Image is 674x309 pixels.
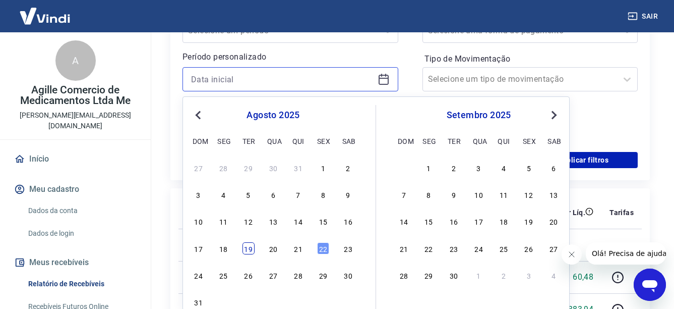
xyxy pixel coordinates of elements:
[473,269,485,281] div: Choose quarta-feira, 1 de outubro de 2025
[498,162,510,174] div: Choose quinta-feira, 4 de setembro de 2025
[342,269,354,281] div: Choose sábado, 30 de agosto de 2025
[498,215,510,227] div: Choose quinta-feira, 18 de setembro de 2025
[396,109,561,121] div: setembro 2025
[398,135,410,147] div: dom
[448,215,460,227] div: Choose terça-feira, 16 de setembro de 2025
[217,135,229,147] div: seg
[562,244,582,265] iframe: Fechar mensagem
[292,215,304,227] div: Choose quinta-feira, 14 de agosto de 2025
[609,208,634,218] p: Tarifas
[242,296,255,308] div: Choose terça-feira, 2 de setembro de 2025
[317,242,329,254] div: Choose sexta-feira, 22 de agosto de 2025
[473,135,485,147] div: qua
[498,135,510,147] div: qui
[547,215,560,227] div: Choose sábado, 20 de setembro de 2025
[523,242,535,254] div: Choose sexta-feira, 26 de setembro de 2025
[473,188,485,200] div: Choose quarta-feira, 10 de setembro de 2025
[498,269,510,281] div: Choose quinta-feira, 2 de outubro de 2025
[217,215,229,227] div: Choose segunda-feira, 11 de agosto de 2025
[292,162,304,174] div: Choose quinta-feira, 31 de julho de 2025
[242,162,255,174] div: Choose terça-feira, 29 de julho de 2025
[523,215,535,227] div: Choose sexta-feira, 19 de setembro de 2025
[192,109,204,121] button: Previous Month
[498,188,510,200] div: Choose quinta-feira, 11 de setembro de 2025
[547,135,560,147] div: sab
[217,269,229,281] div: Choose segunda-feira, 25 de agosto de 2025
[12,251,139,274] button: Meus recebíveis
[217,162,229,174] div: Choose segunda-feira, 28 de julho de 2025
[24,274,139,294] a: Relatório de Recebíveis
[422,135,435,147] div: seg
[448,188,460,200] div: Choose terça-feira, 9 de setembro de 2025
[12,178,139,200] button: Meu cadastro
[193,215,205,227] div: Choose domingo, 10 de agosto de 2025
[317,162,329,174] div: Choose sexta-feira, 1 de agosto de 2025
[422,188,435,200] div: Choose segunda-feira, 8 de setembro de 2025
[547,269,560,281] div: Choose sábado, 4 de outubro de 2025
[398,215,410,227] div: Choose domingo, 14 de setembro de 2025
[523,188,535,200] div: Choose sexta-feira, 12 de setembro de 2025
[24,200,139,221] a: Dados da conta
[242,135,255,147] div: ter
[267,162,279,174] div: Choose quarta-feira, 30 de julho de 2025
[8,110,143,131] p: [PERSON_NAME][EMAIL_ADDRESS][DOMAIN_NAME]
[267,215,279,227] div: Choose quarta-feira, 13 de agosto de 2025
[24,223,139,244] a: Dados de login
[448,242,460,254] div: Choose terça-feira, 23 de setembro de 2025
[317,215,329,227] div: Choose sexta-feira, 15 de agosto de 2025
[217,188,229,200] div: Choose segunda-feira, 4 de agosto de 2025
[191,109,355,121] div: agosto 2025
[422,215,435,227] div: Choose segunda-feira, 15 de setembro de 2025
[634,269,666,301] iframe: Botão para abrir a janela de mensagens
[55,40,96,81] div: A
[193,162,205,174] div: Choose domingo, 27 de julho de 2025
[317,188,329,200] div: Choose sexta-feira, 8 de agosto de 2025
[6,7,85,15] span: Olá! Precisa de ajuda?
[267,269,279,281] div: Choose quarta-feira, 27 de agosto de 2025
[317,296,329,308] div: Choose sexta-feira, 5 de setembro de 2025
[342,162,354,174] div: Choose sábado, 2 de agosto de 2025
[342,296,354,308] div: Choose sábado, 6 de setembro de 2025
[193,242,205,254] div: Choose domingo, 17 de agosto de 2025
[193,135,205,147] div: dom
[292,242,304,254] div: Choose quinta-feira, 21 de agosto de 2025
[267,242,279,254] div: Choose quarta-feira, 20 de agosto de 2025
[448,135,460,147] div: ter
[242,215,255,227] div: Choose terça-feira, 12 de agosto de 2025
[342,242,354,254] div: Choose sábado, 23 de agosto de 2025
[422,242,435,254] div: Choose segunda-feira, 22 de setembro de 2025
[242,269,255,281] div: Choose terça-feira, 26 de agosto de 2025
[342,188,354,200] div: Choose sábado, 9 de agosto de 2025
[193,188,205,200] div: Choose domingo, 3 de agosto de 2025
[267,296,279,308] div: Choose quarta-feira, 3 de setembro de 2025
[547,242,560,254] div: Choose sábado, 27 de setembro de 2025
[561,271,593,283] p: R$ 60,48
[292,269,304,281] div: Choose quinta-feira, 28 de agosto de 2025
[193,296,205,308] div: Choose domingo, 31 de agosto de 2025
[422,269,435,281] div: Choose segunda-feira, 29 de setembro de 2025
[523,162,535,174] div: Choose sexta-feira, 5 de setembro de 2025
[448,269,460,281] div: Choose terça-feira, 30 de setembro de 2025
[523,135,535,147] div: sex
[342,215,354,227] div: Choose sábado, 16 de agosto de 2025
[547,162,560,174] div: Choose sábado, 6 de setembro de 2025
[398,188,410,200] div: Choose domingo, 7 de setembro de 2025
[191,72,374,87] input: Data inicial
[448,162,460,174] div: Choose terça-feira, 2 de setembro de 2025
[473,215,485,227] div: Choose quarta-feira, 17 de setembro de 2025
[398,162,410,174] div: Choose domingo, 31 de agosto de 2025
[12,1,78,31] img: Vindi
[424,53,636,65] label: Tipo de Movimentação
[267,188,279,200] div: Choose quarta-feira, 6 de agosto de 2025
[473,162,485,174] div: Choose quarta-feira, 3 de setembro de 2025
[193,269,205,281] div: Choose domingo, 24 de agosto de 2025
[317,269,329,281] div: Choose sexta-feira, 29 de agosto de 2025
[182,51,398,63] p: Período personalizado
[12,148,139,170] a: Início
[548,109,560,121] button: Next Month
[473,242,485,254] div: Choose quarta-feira, 24 de setembro de 2025
[292,188,304,200] div: Choose quinta-feira, 7 de agosto de 2025
[626,7,662,26] button: Sair
[586,242,666,265] iframe: Mensagem da empresa
[217,242,229,254] div: Choose segunda-feira, 18 de agosto de 2025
